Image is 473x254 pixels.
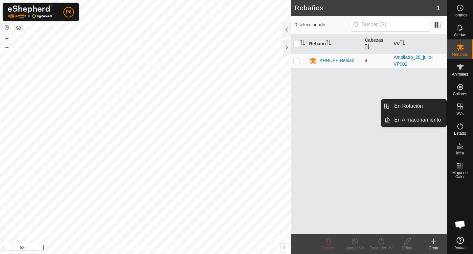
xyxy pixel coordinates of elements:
span: 1 [437,3,440,13]
a: Ayuda [447,234,473,252]
a: Ampliado_28_julio-VP002 [394,55,433,67]
span: 4 [365,58,367,63]
th: Cabezas [362,34,391,54]
div: Apagar VV [342,245,368,251]
div: Crear [420,245,447,251]
li: En Rotación [381,100,446,113]
span: Ayuda [455,246,466,250]
a: Contáctenos [157,245,179,251]
span: 0 seleccionado [295,21,351,28]
span: Estado [454,131,466,135]
a: Política de Privacidad [111,245,149,251]
span: Horarios [453,13,467,17]
a: En Rotación [390,100,446,113]
button: + [3,35,11,42]
th: VV [391,34,447,54]
button: Restablecer Mapa [3,24,11,32]
span: Mapa de Calor [449,171,471,179]
p-sorticon: Activar para ordenar [365,45,370,50]
div: Encender VV [368,245,394,251]
span: Alertas [454,33,466,37]
span: VVs [456,112,463,116]
span: En Rotación [394,102,423,110]
button: Capas del Mapa [14,24,22,32]
div: ARRUPE Behiak [320,57,354,64]
li: En Almacenamiento [381,113,446,127]
th: Rebaño [306,34,362,54]
span: Infra [456,151,464,155]
span: P6 [66,9,71,15]
span: Animales [452,72,468,76]
a: En Almacenamiento [390,113,446,127]
div: Editar [394,245,420,251]
button: – [3,43,11,51]
span: Rebaños [452,53,468,57]
p-sorticon: Activar para ordenar [300,41,305,46]
p-sorticon: Activar para ordenar [400,41,405,46]
p-sorticon: Activar para ordenar [326,41,331,46]
span: En Almacenamiento [394,116,441,124]
h2: Rebaños [295,4,437,12]
span: Collares [453,92,467,96]
div: Chat abierto [450,215,470,234]
input: Buscar (S) [351,18,430,32]
span: Eliminar [321,246,335,250]
button: i [281,244,288,251]
img: Logo Gallagher [8,5,53,19]
span: i [283,244,285,250]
